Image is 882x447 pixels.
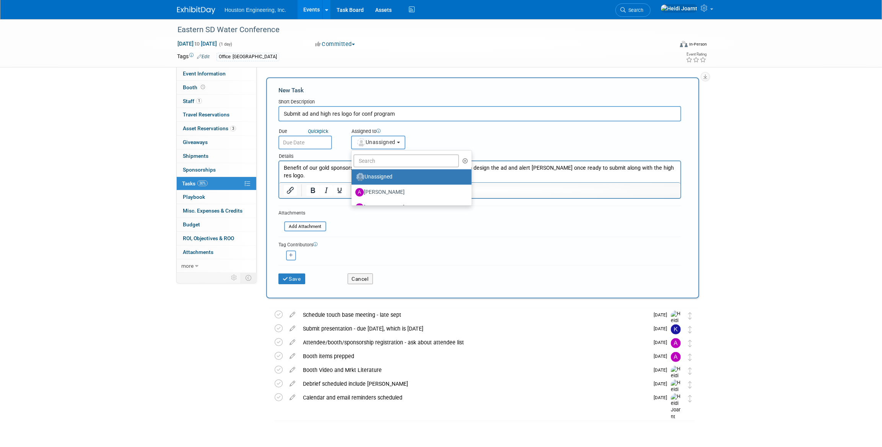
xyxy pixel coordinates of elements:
a: Shipments [177,149,256,163]
div: Debrief scheduled include [PERSON_NAME] [299,377,649,390]
button: Unassigned [351,136,405,149]
span: Booth [183,84,207,90]
input: Search [353,154,459,167]
button: Bold [306,185,319,196]
span: Staff [183,98,202,104]
span: [DATE] [654,395,671,400]
span: Tasks [182,180,208,187]
input: Name of task or a short description [278,106,681,121]
a: Edit [197,54,210,59]
div: Submit presentation - due [DATE], which is [DATE] [299,322,649,335]
span: Playbook [183,194,205,200]
a: edit [286,394,299,401]
label: Unassigned [355,171,464,183]
span: 30% [197,180,208,186]
div: Assigned to [351,128,443,136]
a: Misc. Expenses & Credits [177,204,256,218]
img: A.jpg [355,203,364,212]
span: more [181,263,194,269]
i: Move task [688,381,692,388]
span: Giveaways [183,139,208,145]
div: Booth Video and Mrkt Literature [299,363,649,377]
span: 3 [230,126,236,131]
a: edit [286,311,299,318]
img: Heidi Joarnt [671,311,682,338]
iframe: Rich Text Area [279,161,680,182]
button: Committed [312,40,358,48]
div: Due [278,128,340,136]
i: Move task [688,340,692,347]
span: [DATE] [654,312,671,318]
span: Unassigned [356,139,395,145]
div: Eastern SD Water Conference [175,23,662,37]
div: New Task [278,86,681,95]
td: Tags [177,52,210,61]
a: Travel Reservations [177,108,256,121]
span: Sponsorships [183,167,216,173]
span: ROI, Objectives & ROO [183,235,234,241]
i: Move task [688,367,692,375]
a: Playbook [177,190,256,204]
button: Cancel [348,273,373,284]
span: [DATE] [654,326,671,331]
a: Event Information [177,67,256,80]
img: A.jpg [355,188,364,196]
img: Format-Inperson.png [680,41,688,47]
img: Heidi Joarnt [671,380,682,407]
img: Ali Ringheimer [671,352,681,362]
div: Attendee/booth/sponsorship registration - ask about attendee list [299,336,649,349]
button: Save [278,273,305,284]
a: Quickpick [306,128,330,134]
span: [DATE] [654,354,671,359]
a: Asset Reservations3 [177,122,256,135]
label: [PERSON_NAME] [355,201,464,214]
a: Budget [177,218,256,231]
div: In-Person [689,41,707,47]
div: Event Rating [686,52,706,56]
div: Short Description [278,98,681,106]
div: Office: [GEOGRAPHIC_DATA] [216,53,279,61]
a: more [177,259,256,273]
a: Attachments [177,246,256,259]
a: Search [615,3,651,17]
div: Attachments [278,210,326,216]
button: Italic [320,185,333,196]
a: edit [286,325,299,332]
button: Underline [333,185,346,196]
div: Schedule touch base meeting - late sept [299,308,649,321]
span: Misc. Expenses & Credits [183,208,242,214]
i: Move task [688,354,692,361]
a: Staff1 [177,95,256,108]
span: [DATE] [654,340,671,345]
a: Tasks30% [177,177,256,190]
i: Quick [308,128,319,134]
td: Personalize Event Tab Strip [228,273,241,283]
a: Sponsorships [177,163,256,177]
span: [DATE] [654,367,671,373]
span: Booth not reserved yet [199,84,207,90]
a: edit [286,353,299,360]
a: edit [286,339,299,346]
td: Toggle Event Tabs [241,273,257,283]
span: Asset Reservations [183,125,236,131]
div: Tag Contributors [278,240,681,248]
span: Houston Engineering, Inc. [225,7,286,13]
i: Move task [688,326,692,333]
span: Event Information [183,70,226,77]
span: Search [626,7,643,13]
a: ROI, Objectives & ROO [177,232,256,245]
img: Ali Ringheimer [671,338,681,348]
span: Budget [183,221,200,228]
span: [DATE] [DATE] [177,40,217,47]
img: Heidi Joarnt [671,393,682,421]
span: 1 [196,98,202,104]
button: Insert/edit link [284,185,297,196]
span: Shipments [183,153,208,159]
span: to [194,41,201,47]
div: Event Format [628,40,707,51]
i: Move task [688,395,692,402]
img: Unassigned-User-Icon.png [356,173,365,181]
i: Move task [688,312,692,319]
